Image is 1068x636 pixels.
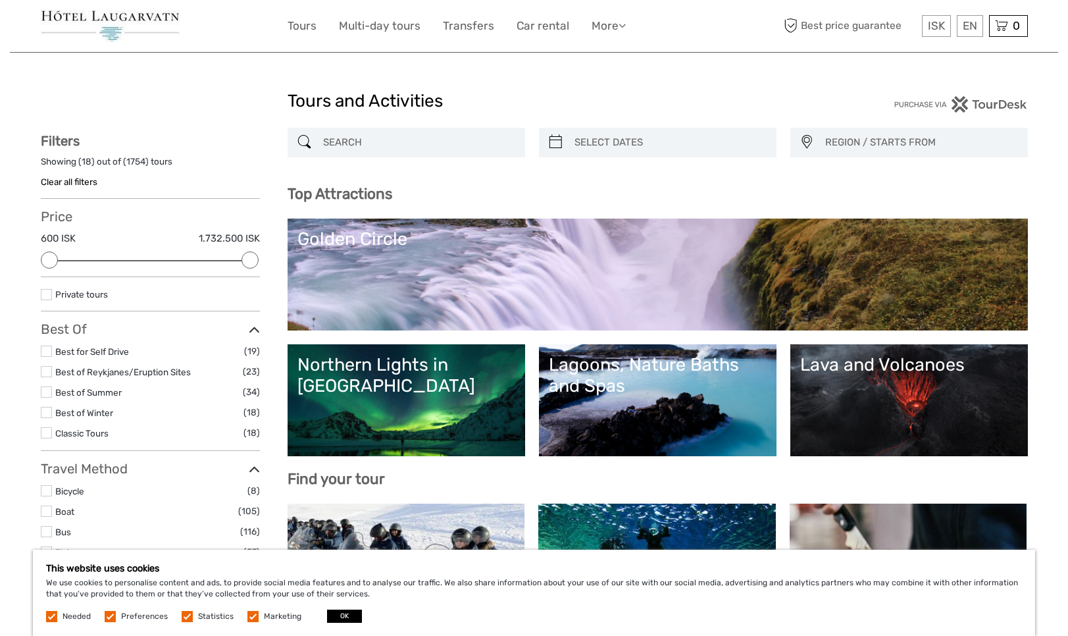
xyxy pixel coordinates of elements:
h3: Price [41,209,260,225]
div: Showing ( ) out of ( ) tours [41,155,260,176]
a: Transfers [443,16,494,36]
a: Clear all filters [41,176,97,187]
a: Bus [55,527,71,537]
span: (18) [243,425,260,440]
span: (34) [243,384,260,400]
div: Lava and Volcanoes [800,354,1018,375]
label: Preferences [121,611,168,622]
label: Marketing [264,611,301,622]
span: (8) [247,483,260,498]
a: Lava and Volcanoes [800,354,1018,446]
a: Bicycle [55,486,84,496]
span: 0 [1011,19,1022,32]
a: Multi-day tours [339,16,420,36]
span: ISK [928,19,945,32]
p: We're away right now. Please check back later! [18,23,149,34]
span: (57) [243,544,260,560]
strong: Filters [41,133,80,149]
a: Northern Lights in [GEOGRAPHIC_DATA] [297,354,515,446]
a: Car rental [517,16,569,36]
label: 600 ISK [41,232,76,246]
img: PurchaseViaTourDesk.png [894,96,1027,113]
span: (18) [243,405,260,420]
a: Best for Self Drive [55,346,129,357]
span: (116) [240,524,260,539]
h1: Tours and Activities [288,91,781,112]
label: 1.732.500 ISK [199,232,260,246]
a: Classic Tours [55,428,109,438]
input: SEARCH [318,131,519,154]
button: OK [327,610,362,623]
h5: This website uses cookies [46,563,1022,574]
input: SELECT DATES [569,131,770,154]
a: Flying [55,547,80,558]
button: Open LiveChat chat widget [151,20,167,36]
label: 1754 [126,155,145,168]
div: Lagoons, Nature Baths and Spas [549,354,767,397]
a: Best of Reykjanes/Eruption Sites [55,367,191,377]
a: More [592,16,626,36]
a: Private tours [55,289,108,300]
div: Golden Circle [297,228,1018,250]
label: Needed [63,611,91,622]
span: (19) [244,344,260,359]
b: Find your tour [288,470,385,488]
a: Tours [288,16,317,36]
div: EN [957,15,983,37]
div: Northern Lights in [GEOGRAPHIC_DATA] [297,354,515,397]
label: 18 [82,155,91,168]
a: Lagoons, Nature Baths and Spas [549,354,767,446]
b: Top Attractions [288,185,392,203]
div: We use cookies to personalise content and ads, to provide social media features and to analyse ou... [33,550,1035,636]
span: Best price guarantee [781,15,919,37]
span: (23) [243,364,260,379]
span: (105) [238,504,260,519]
img: 2489-0b7621fd-c2cc-439c-be2b-41469028c7de_logo_small.jpg [41,10,180,42]
a: Best of Winter [55,408,113,418]
label: Statistics [198,611,234,622]
h3: Travel Method [41,461,260,477]
button: REGION / STARTS FROM [819,132,1021,153]
a: Best of Summer [55,387,122,398]
a: Golden Circle [297,228,1018,321]
h3: Best Of [41,321,260,337]
a: Boat [55,506,74,517]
